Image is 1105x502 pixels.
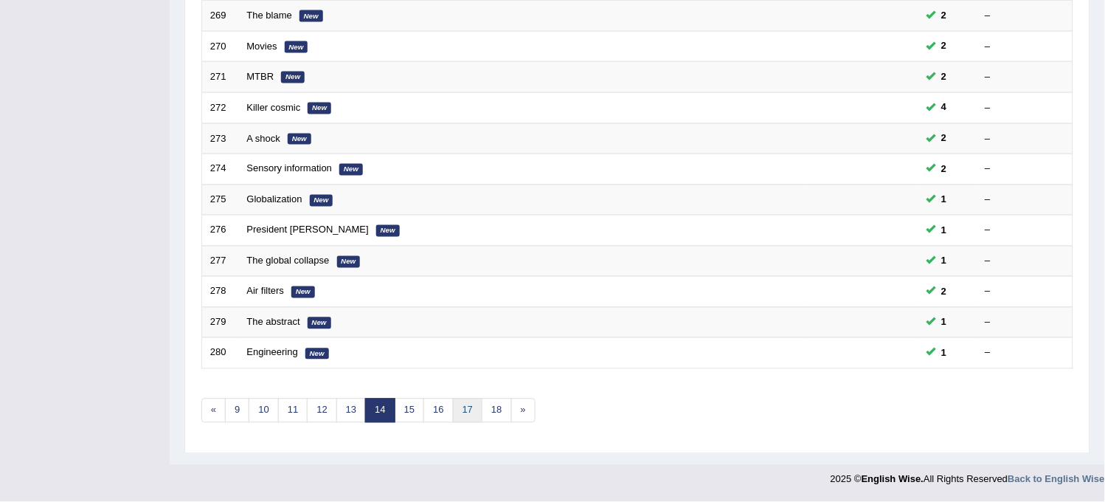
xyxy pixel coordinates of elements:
[337,256,361,268] em: New
[986,285,1065,299] div: –
[936,8,953,24] span: You can still take this question
[201,399,226,423] a: «
[202,62,239,93] td: 271
[986,132,1065,146] div: –
[986,346,1065,360] div: –
[336,399,366,423] a: 13
[936,253,953,269] span: You can still take this question
[986,9,1065,23] div: –
[986,255,1065,269] div: –
[831,465,1105,486] div: 2025 © All Rights Reserved
[308,103,331,114] em: New
[202,31,239,62] td: 270
[936,223,953,238] span: You can still take this question
[281,72,305,83] em: New
[307,399,336,423] a: 12
[986,193,1065,207] div: –
[862,474,924,485] strong: English Wise.
[936,162,953,177] span: You can still take this question
[986,40,1065,54] div: –
[285,41,308,53] em: New
[299,10,323,22] em: New
[986,162,1065,176] div: –
[936,284,953,300] span: You can still take this question
[986,316,1065,330] div: –
[1008,474,1105,485] a: Back to English Wise
[202,216,239,247] td: 276
[936,131,953,146] span: You can still take this question
[247,41,277,52] a: Movies
[511,399,536,423] a: »
[247,347,298,358] a: Engineering
[288,134,311,145] em: New
[247,317,300,328] a: The abstract
[247,163,333,174] a: Sensory information
[202,185,239,216] td: 275
[247,133,281,144] a: A shock
[936,38,953,54] span: You can still take this question
[936,69,953,85] span: You can still take this question
[376,225,400,237] em: New
[395,399,424,423] a: 15
[936,314,953,330] span: You can still take this question
[247,255,330,267] a: The global collapse
[247,224,369,235] a: President [PERSON_NAME]
[291,286,315,298] em: New
[247,10,292,21] a: The blame
[986,70,1065,84] div: –
[453,399,482,423] a: 17
[202,92,239,123] td: 272
[308,317,331,329] em: New
[423,399,453,423] a: 16
[249,399,278,423] a: 10
[936,100,953,115] span: You can still take this question
[225,399,249,423] a: 9
[202,154,239,185] td: 274
[482,399,511,423] a: 18
[247,194,302,205] a: Globalization
[936,192,953,207] span: You can still take this question
[936,345,953,361] span: You can still take this question
[365,399,395,423] a: 14
[310,195,333,207] em: New
[202,277,239,308] td: 278
[247,102,301,113] a: Killer cosmic
[986,101,1065,115] div: –
[247,286,285,297] a: Air filters
[202,1,239,32] td: 269
[247,71,274,82] a: MTBR
[202,123,239,154] td: 273
[202,307,239,338] td: 279
[986,224,1065,238] div: –
[278,399,308,423] a: 11
[339,164,363,176] em: New
[202,246,239,277] td: 277
[202,338,239,369] td: 280
[305,348,329,360] em: New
